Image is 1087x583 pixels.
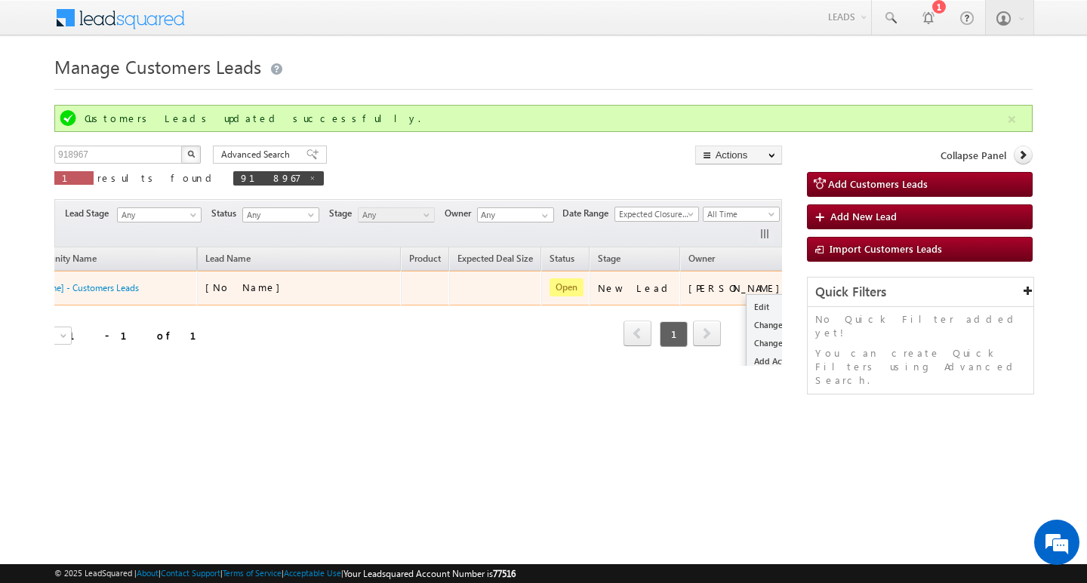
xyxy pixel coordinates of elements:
[695,146,782,164] button: Actions
[14,250,104,270] a: Opportunity Name
[830,242,942,255] span: Import Customers Leads
[137,568,159,578] a: About
[85,112,1005,125] div: Customers Leads updated successfully.
[79,79,254,99] div: Chat with us now
[62,171,86,184] span: 1
[358,207,435,222] a: Any
[241,171,301,184] span: 918967
[704,207,775,221] span: All Time
[615,207,694,221] span: Expected Closure Date
[359,208,430,222] span: Any
[941,149,1006,162] span: Collapse Panel
[815,312,1026,339] p: No Quick Filter added yet!
[69,327,214,344] div: 1 - 1 of 1
[747,334,822,352] a: Change Stage
[542,250,582,270] a: Status
[550,278,584,296] span: Open
[118,208,196,222] span: Any
[598,281,673,295] div: New Lead
[205,281,288,293] span: [No Name]
[747,298,822,316] a: Edit
[815,346,1026,387] p: You can create Quick Filters using Advanced Search.
[242,207,319,222] a: Any
[703,207,780,222] a: All Time
[534,208,553,223] a: Show All Items
[614,207,699,222] a: Expected Closure Date
[211,207,242,220] span: Status
[688,281,787,295] div: [PERSON_NAME]
[457,253,533,264] span: Expected Deal Size
[808,278,1033,307] div: Quick Filters
[598,253,620,264] span: Stage
[493,568,516,579] span: 77516
[747,316,822,334] a: Change Owner
[688,253,715,264] span: Owner
[117,207,202,222] a: Any
[562,207,614,220] span: Date Range
[590,250,628,270] a: Stage
[161,568,220,578] a: Contact Support
[477,207,554,222] input: Type to Search
[445,207,477,220] span: Owner
[223,568,282,578] a: Terms of Service
[205,465,274,485] em: Start Chat
[343,568,516,579] span: Your Leadsquared Account Number is
[284,568,341,578] a: Acceptable Use
[409,253,441,264] span: Product
[65,207,115,220] span: Lead Stage
[198,250,258,270] span: Lead Name
[20,282,139,293] a: [No Name] - Customers Leads
[450,250,540,270] a: Expected Deal Size
[26,79,63,99] img: d_60004797649_company_0_60004797649
[243,208,315,222] span: Any
[54,54,261,78] span: Manage Customers Leads
[693,321,721,346] span: next
[693,322,721,346] a: next
[21,253,97,264] span: Opportunity Name
[830,210,897,222] span: Add New Lead
[221,148,294,161] span: Advanced Search
[187,150,195,158] img: Search
[248,8,284,44] div: Minimize live chat window
[624,322,651,346] a: prev
[747,352,822,370] a: Add Activity
[329,207,358,220] span: Stage
[828,177,928,190] span: Add Customers Leads
[54,566,516,581] span: © 2025 LeadSquared | | | | |
[660,321,688,347] span: 1
[20,140,276,452] textarea: Type your message and hit 'Enter'
[97,171,217,184] span: results found
[624,321,651,346] span: prev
